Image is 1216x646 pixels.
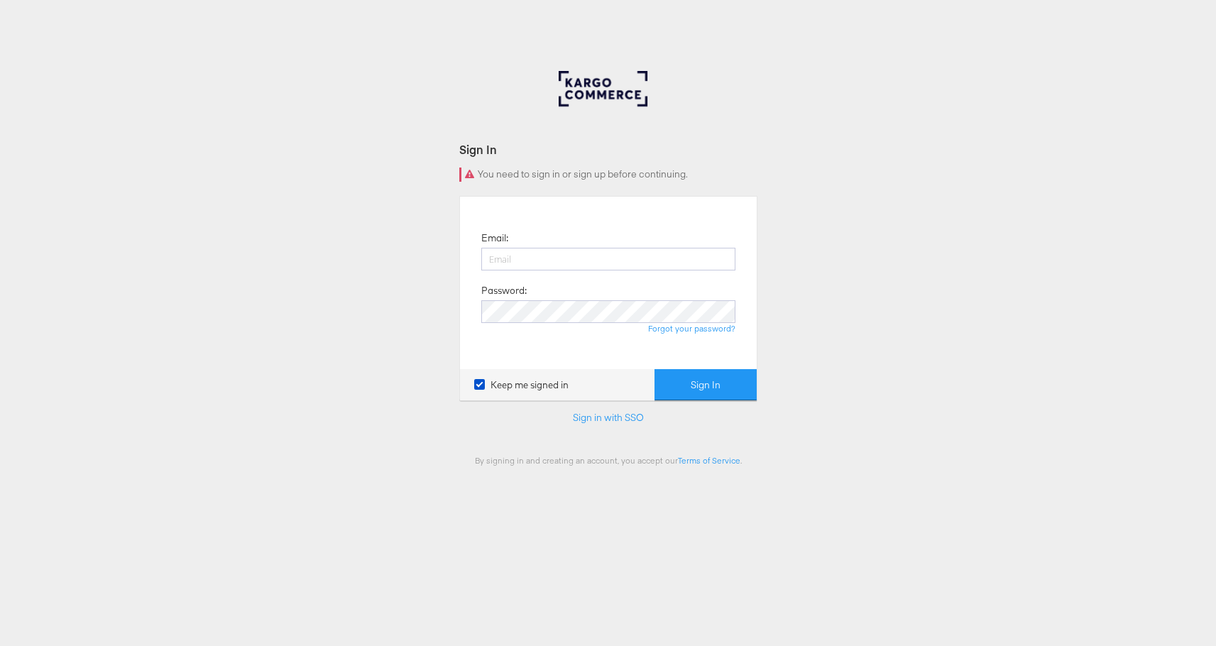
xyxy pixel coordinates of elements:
a: Forgot your password? [648,323,735,334]
input: Email [481,248,735,270]
label: Keep me signed in [474,378,569,392]
div: Sign In [459,141,757,158]
label: Email: [481,231,508,245]
div: You need to sign in or sign up before continuing. [459,168,757,182]
a: Sign in with SSO [573,411,644,424]
button: Sign In [654,369,757,401]
label: Password: [481,284,527,297]
a: Terms of Service [678,455,740,466]
div: By signing in and creating an account, you accept our . [459,455,757,466]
